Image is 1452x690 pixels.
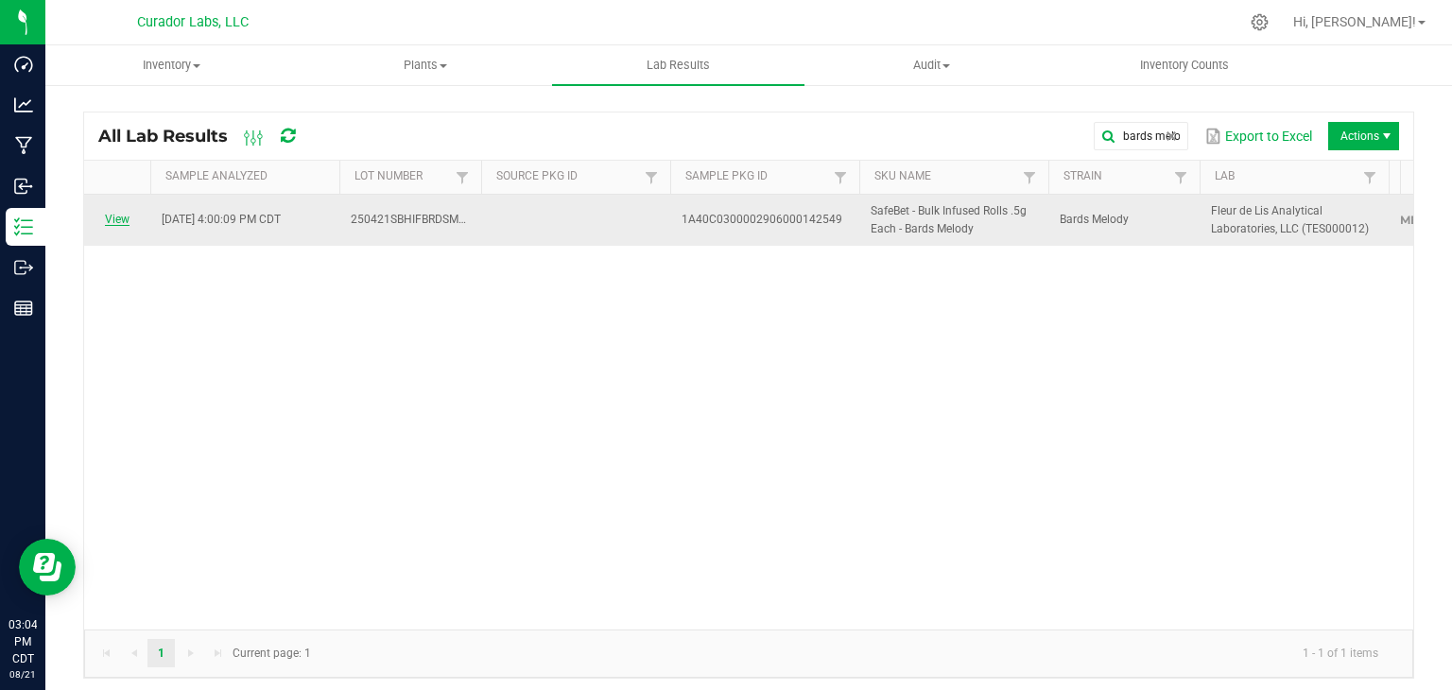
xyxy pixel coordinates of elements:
[19,539,76,595] iframe: Resource center
[354,169,450,184] a: Lot NumberSortable
[137,14,249,30] span: Curador Labs, LLC
[1215,169,1357,184] a: LabSortable
[1248,13,1271,31] div: Manage settings
[451,165,474,189] a: Filter
[829,165,852,189] a: Filter
[1058,45,1311,85] a: Inventory Counts
[1293,14,1416,29] span: Hi, [PERSON_NAME]!
[874,169,1017,184] a: SKU NameSortable
[9,616,37,667] p: 03:04 PM CDT
[1200,120,1317,152] button: Export to Excel
[45,45,299,85] a: Inventory
[496,169,639,184] a: Source Pkg IDSortable
[1063,169,1168,184] a: StrainSortable
[621,57,735,74] span: Lab Results
[1060,213,1129,226] span: Bards Melody
[805,57,1057,74] span: Audit
[165,169,332,184] a: Sample AnalyzedSortable
[46,57,298,74] span: Inventory
[552,45,805,85] a: Lab Results
[14,217,33,236] inline-svg: Inventory
[1400,213,1442,227] span: METRC
[640,165,663,189] a: Filter
[1018,165,1041,189] a: Filter
[84,630,1413,678] kendo-pager: Current page: 1
[871,204,1027,235] span: SafeBet - Bulk Infused Rolls .5g Each - Bards Melody
[14,95,33,114] inline-svg: Analytics
[1211,204,1369,235] span: Fleur de Lis Analytical Laboratories, LLC (TES000012)
[14,55,33,74] inline-svg: Dashboard
[14,177,33,196] inline-svg: Inbound
[14,136,33,155] inline-svg: Manufacturing
[804,45,1058,85] a: Audit
[1358,165,1381,189] a: Filter
[299,45,552,85] a: Plants
[9,667,37,681] p: 08/21
[351,213,478,226] span: 250421SBHIFBRDSMLDY
[300,57,551,74] span: Plants
[1169,165,1192,189] a: Filter
[98,120,328,152] div: All Lab Results
[105,213,130,226] a: View
[1164,129,1179,144] span: clear
[1094,122,1188,150] input: Search Source Package ID, Sample Package ID, Lot Number, or SKU Name
[1328,122,1399,150] li: Actions
[682,213,842,226] span: 1A40C0300002906000142549
[322,638,1393,669] kendo-pager-info: 1 - 1 of 1 items
[14,299,33,318] inline-svg: Reports
[1115,57,1254,74] span: Inventory Counts
[162,213,281,226] span: [DATE] 4:00:09 PM CDT
[14,258,33,277] inline-svg: Outbound
[685,169,828,184] a: Sample Pkg IDSortable
[147,639,175,667] a: Page 1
